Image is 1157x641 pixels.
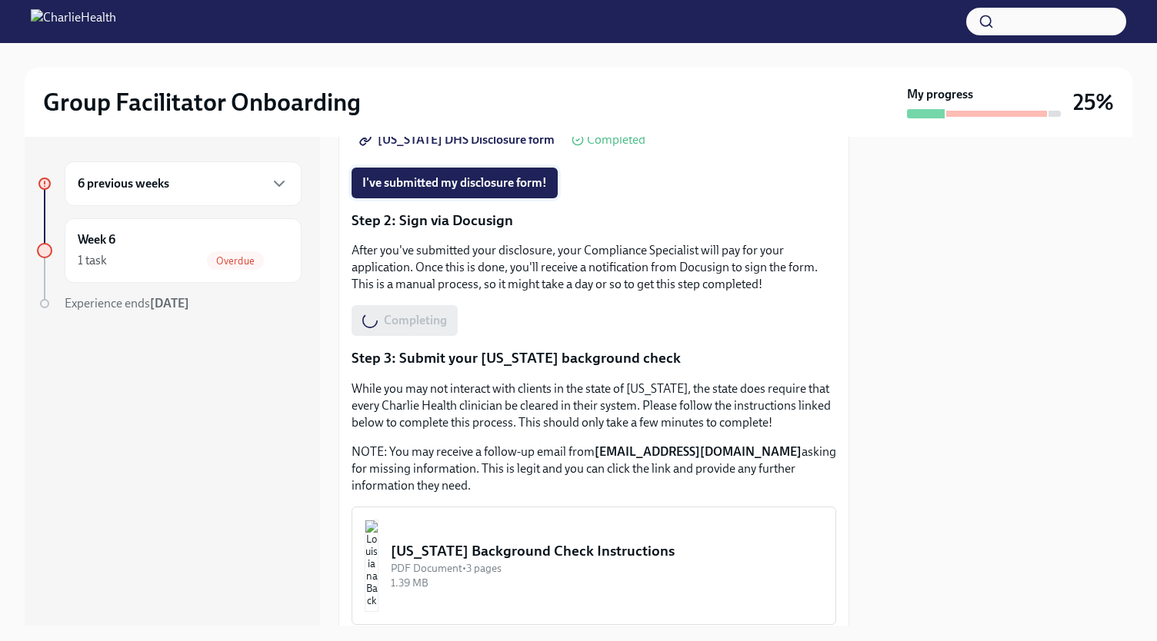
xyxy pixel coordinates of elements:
[78,252,107,269] div: 1 task
[43,87,361,118] h2: Group Facilitator Onboarding
[352,380,836,431] p: While you may not interact with clients in the state of [US_STATE], the state does require that e...
[65,296,189,311] span: Experience ends
[352,168,558,198] button: I've submitted my disclosure form!
[352,443,836,494] p: NOTE: You may receive a follow-up email from asking for missing information. This is legit and yo...
[907,86,973,103] strong: My progress
[352,211,836,231] p: Step 2: Sign via Docusign
[150,296,189,311] strong: [DATE]
[207,255,264,267] span: Overdue
[587,134,645,146] span: Completed
[352,506,836,625] button: [US_STATE] Background Check InstructionsPDF Document•3 pages1.39 MB
[365,520,378,612] img: Louisiana Background Check Instructions
[391,541,823,561] div: [US_STATE] Background Check Instructions
[362,132,555,148] span: [US_STATE] DHS Disclosure form
[362,175,547,191] span: I've submitted my disclosure form!
[65,161,302,206] div: 6 previous weeks
[352,125,565,155] a: [US_STATE] DHS Disclosure form
[352,242,836,293] p: After you've submitted your disclosure, your Compliance Specialist will pay for your application....
[78,175,169,192] h6: 6 previous weeks
[595,444,802,459] strong: [EMAIL_ADDRESS][DOMAIN_NAME]
[37,218,302,283] a: Week 61 taskOverdue
[1073,88,1114,116] h3: 25%
[352,348,836,368] p: Step 3: Submit your [US_STATE] background check
[391,576,823,590] div: 1.39 MB
[391,561,823,576] div: PDF Document • 3 pages
[78,231,115,248] h6: Week 6
[31,9,116,34] img: CharlieHealth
